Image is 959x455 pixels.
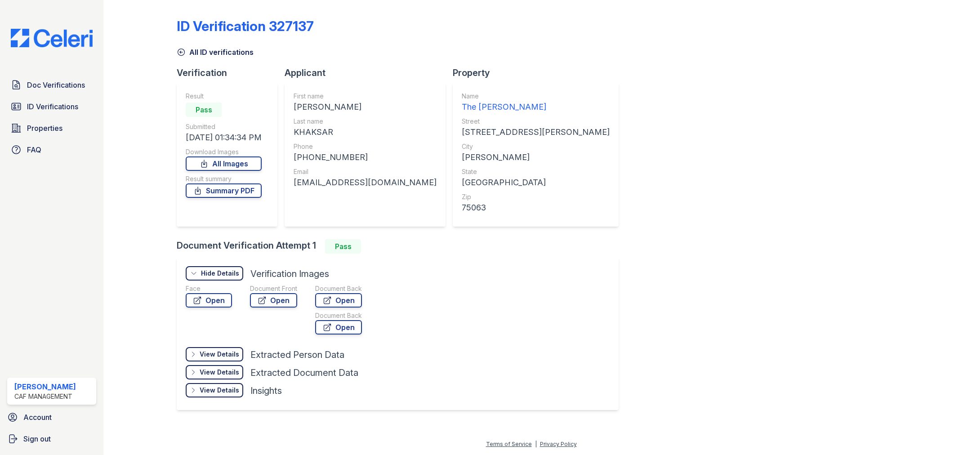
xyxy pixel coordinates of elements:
[23,433,51,444] span: Sign out
[27,101,78,112] span: ID Verifications
[177,18,314,34] div: ID Verification 327137
[7,141,96,159] a: FAQ
[462,92,610,113] a: Name The [PERSON_NAME]
[462,192,610,201] div: Zip
[27,123,62,134] span: Properties
[177,239,626,254] div: Document Verification Attempt 1
[14,381,76,392] div: [PERSON_NAME]
[4,408,100,426] a: Account
[535,441,537,447] div: |
[294,167,437,176] div: Email
[315,284,362,293] div: Document Back
[462,176,610,189] div: [GEOGRAPHIC_DATA]
[462,92,610,101] div: Name
[294,101,437,113] div: [PERSON_NAME]
[315,311,362,320] div: Document Back
[177,47,254,58] a: All ID verifications
[294,117,437,126] div: Last name
[250,348,344,361] div: Extracted Person Data
[200,386,239,395] div: View Details
[186,284,232,293] div: Face
[250,384,282,397] div: Insights
[186,92,262,101] div: Result
[200,368,239,377] div: View Details
[4,29,100,47] img: CE_Logo_Blue-a8612792a0a2168367f1c8372b55b34899dd931a85d93a1a3d3e32e68fde9ad4.png
[462,101,610,113] div: The [PERSON_NAME]
[285,67,453,79] div: Applicant
[186,293,232,308] a: Open
[294,126,437,138] div: KHAKSAR
[294,151,437,164] div: [PHONE_NUMBER]
[462,117,610,126] div: Street
[250,284,297,293] div: Document Front
[462,142,610,151] div: City
[294,92,437,101] div: First name
[200,350,239,359] div: View Details
[294,142,437,151] div: Phone
[250,268,329,280] div: Verification Images
[921,419,950,446] iframe: chat widget
[250,366,358,379] div: Extracted Document Data
[250,293,297,308] a: Open
[315,320,362,335] a: Open
[325,239,361,254] div: Pass
[7,98,96,116] a: ID Verifications
[540,441,577,447] a: Privacy Policy
[453,67,626,79] div: Property
[462,151,610,164] div: [PERSON_NAME]
[14,392,76,401] div: CAF Management
[186,122,262,131] div: Submitted
[186,103,222,117] div: Pass
[201,269,239,278] div: Hide Details
[186,174,262,183] div: Result summary
[27,80,85,90] span: Doc Verifications
[7,119,96,137] a: Properties
[186,147,262,156] div: Download Images
[27,144,41,155] span: FAQ
[186,131,262,144] div: [DATE] 01:34:34 PM
[7,76,96,94] a: Doc Verifications
[462,167,610,176] div: State
[177,67,285,79] div: Verification
[486,441,532,447] a: Terms of Service
[186,183,262,198] a: Summary PDF
[23,412,52,423] span: Account
[186,156,262,171] a: All Images
[294,176,437,189] div: [EMAIL_ADDRESS][DOMAIN_NAME]
[315,293,362,308] a: Open
[462,126,610,138] div: [STREET_ADDRESS][PERSON_NAME]
[462,201,610,214] div: 75063
[4,430,100,448] a: Sign out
